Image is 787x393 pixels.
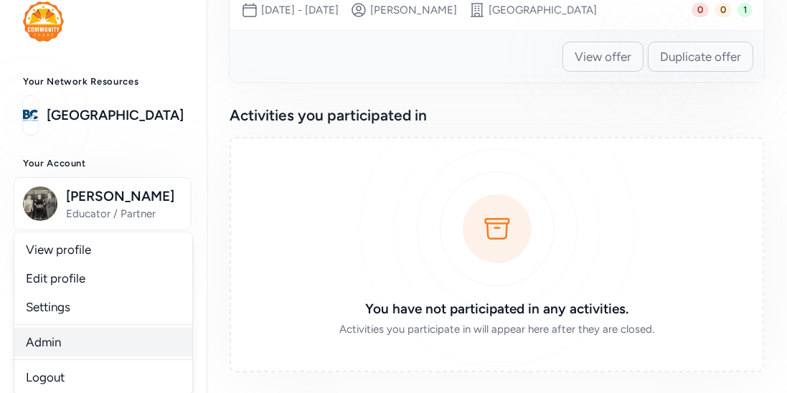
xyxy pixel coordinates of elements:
[23,100,38,131] img: logo
[291,322,704,336] div: Activities you participate in will appear here after they are closed.
[14,328,192,356] a: Admin
[692,3,709,17] span: 0
[230,105,764,126] h2: Activities you participated in
[14,177,192,230] button: [PERSON_NAME]Educator / Partner
[11,321,195,353] a: Create and Connect1
[370,3,457,17] div: [PERSON_NAME]
[575,48,631,65] span: View offer
[23,158,184,169] h3: Your Account
[660,48,741,65] span: Duplicate offer
[562,42,644,72] button: View offer
[14,293,192,321] a: Settings
[23,76,184,87] h3: Your Network Resources
[14,264,192,293] a: Edit profile
[23,1,64,42] img: logo
[648,42,753,72] button: Duplicate offer
[715,3,732,17] span: 0
[737,3,753,17] span: 1
[261,4,339,16] span: [DATE] - [DATE]
[47,105,184,126] a: [GEOGRAPHIC_DATA]
[489,3,597,17] div: [GEOGRAPHIC_DATA]
[11,356,195,387] a: Close Activities
[14,363,192,392] a: Logout
[14,235,192,264] a: View profile
[291,299,704,319] h3: You have not participated in any activities.
[66,207,182,221] span: Educator / Partner
[66,186,182,207] span: [PERSON_NAME]
[11,287,195,318] a: Respond to Invites
[11,252,195,284] a: Home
